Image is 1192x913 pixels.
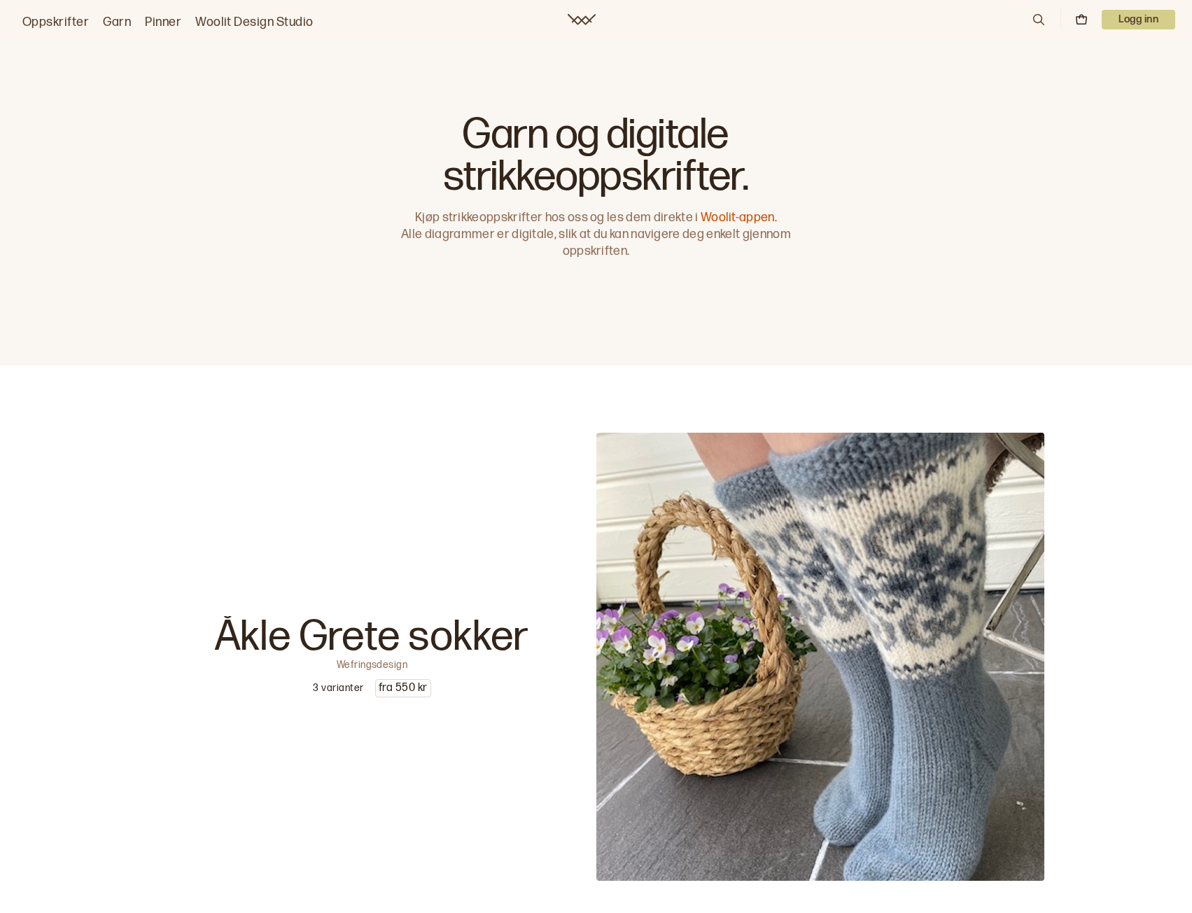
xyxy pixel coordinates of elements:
[145,13,181,32] a: Pinner
[1102,10,1175,29] button: User dropdown
[1102,10,1175,29] p: Logg inn
[195,13,314,32] a: Woolit Design Studio
[103,13,131,32] a: Garn
[568,14,596,25] a: Woolit
[395,114,798,198] h1: Garn og digitale strikkeoppskrifter.
[50,433,1142,881] a: Wefringsdesign Caroline Nasjonalromantiske sokker som er inspirert av mammas gamle åkle. I Busker...
[596,433,1044,881] img: Wefringsdesign Caroline Nasjonalromantiske sokker som er inspirert av mammas gamle åkle. I Busker...
[313,681,363,695] p: 3 varianter
[701,210,777,225] a: Woolit-appen.
[337,658,408,668] p: Wefringsdesign
[215,616,530,658] p: Åkle Grete sokker
[22,13,89,32] a: Oppskrifter
[376,680,430,697] p: fra 550 kr
[395,209,798,260] p: Kjøp strikkeoppskrifter hos oss og les dem direkte i Alle diagrammer er digitale, slik at du kan ...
